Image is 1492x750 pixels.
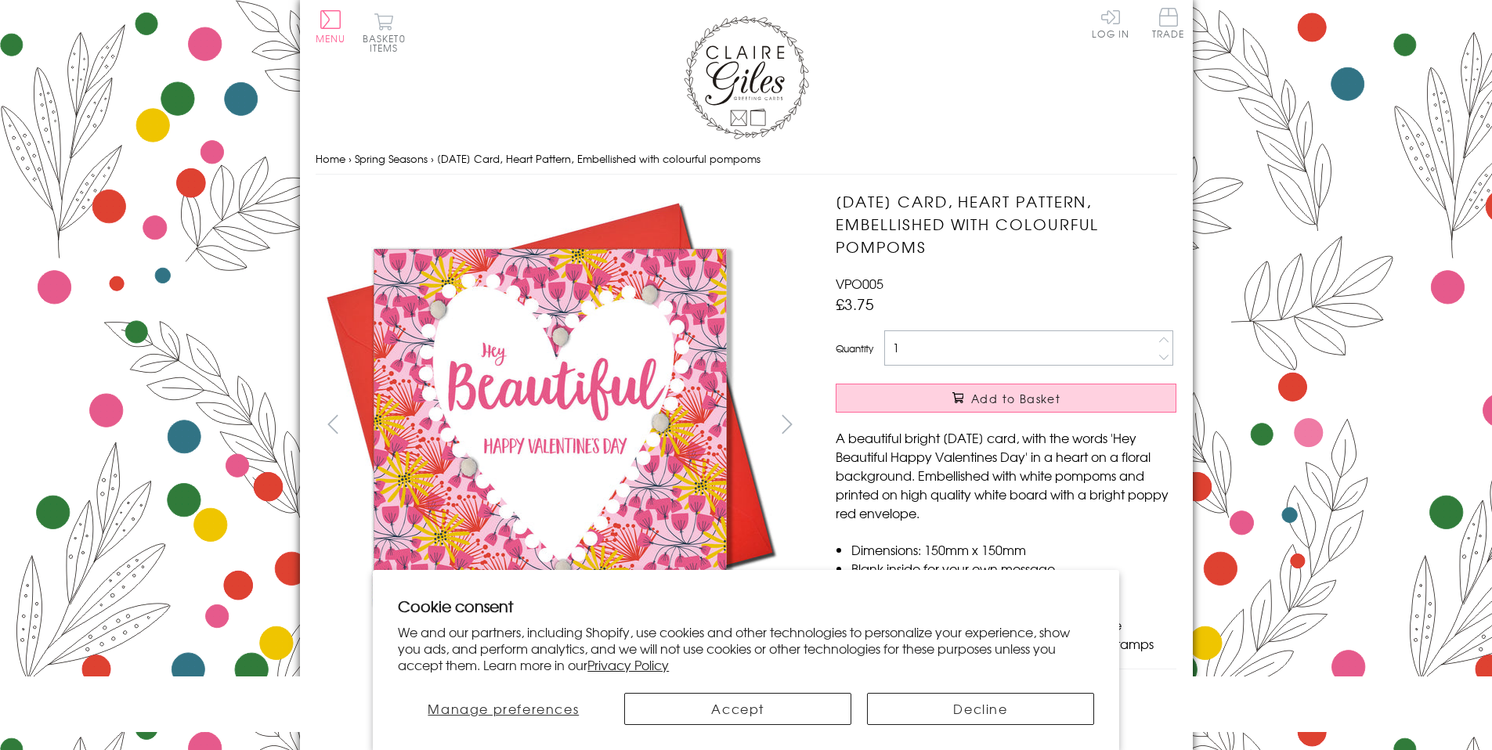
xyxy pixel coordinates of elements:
h2: Cookie consent [398,595,1094,617]
img: Claire Giles Greetings Cards [684,16,809,139]
button: Manage preferences [398,693,609,725]
li: Dimensions: 150mm x 150mm [851,540,1176,559]
img: Valentine's Day Card, Heart Pattern, Embellished with colourful pompoms [804,190,1274,598]
span: [DATE] Card, Heart Pattern, Embellished with colourful pompoms [437,151,760,166]
a: Log In [1092,8,1129,38]
span: › [349,151,352,166]
p: A beautiful bright [DATE] card, with the words 'Hey Beautiful Happy Valentines Day' in a heart on... [836,428,1176,522]
p: We and our partners, including Shopify, use cookies and other technologies to personalize your ex... [398,624,1094,672]
button: Basket0 items [363,13,406,52]
span: Menu [316,31,346,45]
nav: breadcrumbs [316,143,1177,175]
li: Blank inside for your own message [851,559,1176,578]
a: Trade [1152,8,1185,41]
span: › [431,151,434,166]
button: next [769,406,804,442]
span: Trade [1152,8,1185,38]
span: Manage preferences [428,699,579,718]
button: Menu [316,10,346,43]
span: Add to Basket [971,391,1060,406]
h1: [DATE] Card, Heart Pattern, Embellished with colourful pompoms [836,190,1176,258]
button: prev [316,406,351,442]
a: Privacy Policy [587,655,669,674]
span: 0 items [370,31,406,55]
img: Valentine's Day Card, Heart Pattern, Embellished with colourful pompoms [315,190,785,660]
button: Accept [624,693,851,725]
button: Add to Basket [836,384,1176,413]
a: Spring Seasons [355,151,428,166]
button: Decline [867,693,1094,725]
a: Home [316,151,345,166]
label: Quantity [836,341,873,355]
span: VPO005 [836,274,883,293]
span: £3.75 [836,293,874,315]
